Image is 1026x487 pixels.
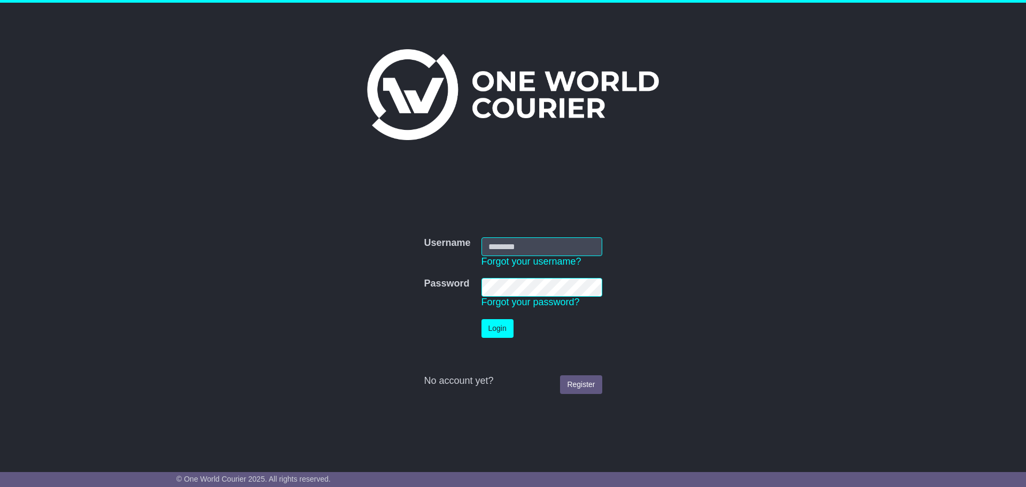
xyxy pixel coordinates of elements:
img: One World [367,49,659,140]
label: Username [424,237,470,249]
label: Password [424,278,469,290]
a: Forgot your username? [481,256,581,267]
div: No account yet? [424,375,602,387]
a: Forgot your password? [481,297,580,307]
span: © One World Courier 2025. All rights reserved. [176,475,331,483]
a: Register [560,375,602,394]
button: Login [481,319,514,338]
